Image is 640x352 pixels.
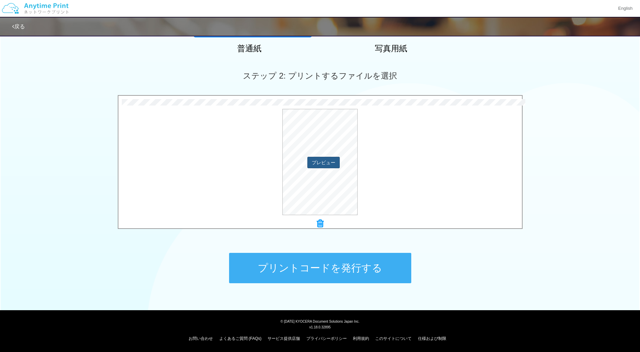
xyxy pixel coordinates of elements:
[190,44,308,53] h2: 普通紙
[307,157,340,168] button: プレビュー
[332,44,450,53] h2: 写真用紙
[309,325,331,329] span: v1.18.0.32895
[281,319,360,323] span: © [DATE] KYOCERA Document Solutions Japan Inc.
[229,253,411,283] button: プリントコードを発行する
[418,336,446,341] a: 仕様および制限
[243,71,397,80] span: ステップ 2: プリントするファイルを選択
[353,336,369,341] a: 利用規約
[189,336,213,341] a: お問い合わせ
[12,24,25,29] a: 戻る
[219,336,261,341] a: よくあるご質問 (FAQs)
[375,336,412,341] a: このサイトについて
[268,336,300,341] a: サービス提供店舗
[306,336,347,341] a: プライバシーポリシー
